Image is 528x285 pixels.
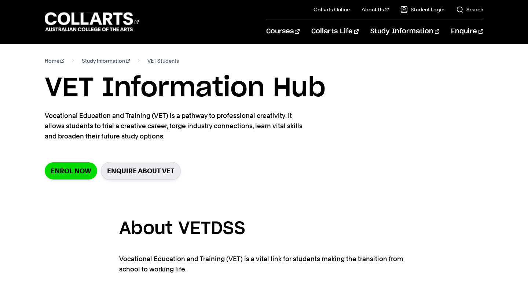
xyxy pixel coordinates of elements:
[370,19,439,44] a: Study Information
[400,6,444,13] a: Student Login
[101,162,181,180] a: Enquire about VET
[45,56,64,66] a: Home
[362,6,389,13] a: About Us
[82,56,130,66] a: Study information
[266,19,300,44] a: Courses
[147,56,179,66] span: VET Students
[119,215,409,243] h3: About VETDSS
[119,254,409,274] p: Vocational Education and Training (VET) is a vital link for students making the transition from s...
[45,111,312,141] p: Vocational Education and Training (VET) is a pathway to professional creativity. It allows studen...
[451,19,483,44] a: Enquire
[45,162,97,179] a: Enrol Now
[456,6,483,13] a: Search
[45,72,483,105] h1: VET Information Hub
[311,19,359,44] a: Collarts Life
[313,6,350,13] a: Collarts Online
[45,11,139,32] div: Go to homepage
